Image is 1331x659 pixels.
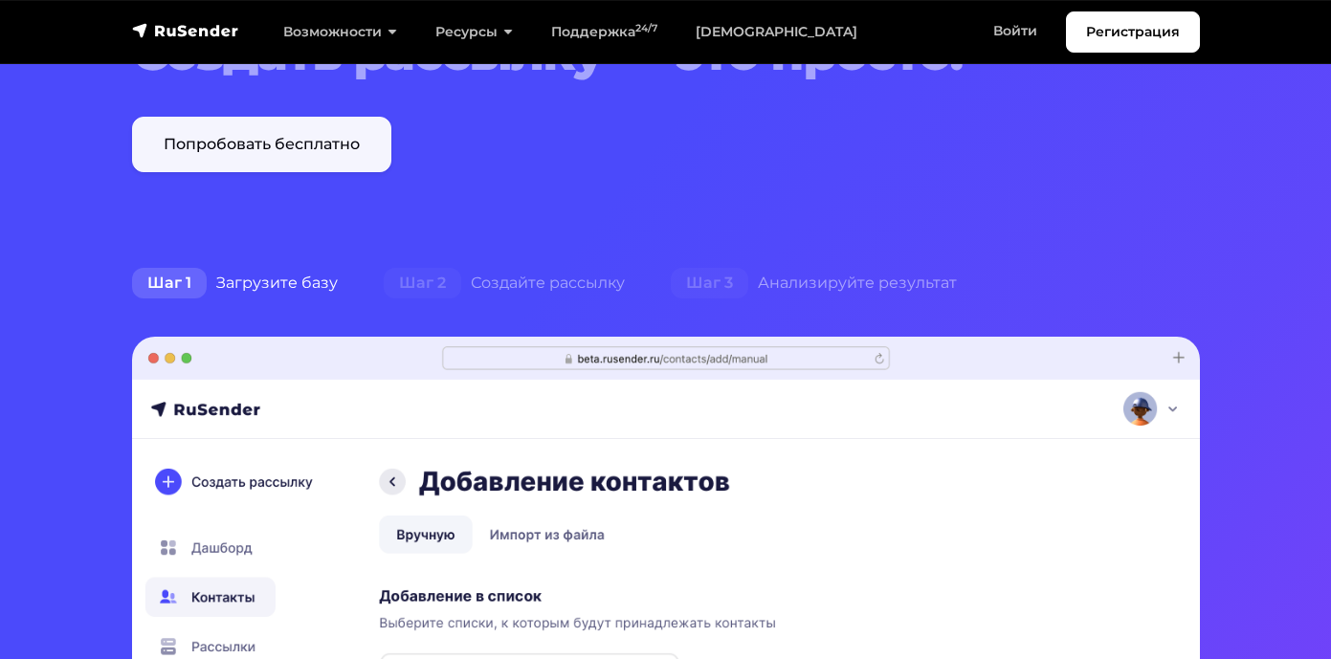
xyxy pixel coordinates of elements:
a: Регистрация [1066,11,1200,53]
div: Загрузите базу [109,264,361,302]
a: Ресурсы [416,12,532,52]
span: Шаг 2 [384,268,461,298]
a: Возможности [264,12,416,52]
a: Войти [974,11,1056,51]
sup: 24/7 [635,22,657,34]
a: [DEMOGRAPHIC_DATA] [677,12,876,52]
span: Шаг 1 [132,268,207,298]
span: Шаг 3 [671,268,748,298]
div: Создайте рассылку [361,264,648,302]
a: Поддержка24/7 [532,12,677,52]
img: RuSender [132,21,239,40]
a: Попробовать бесплатно [132,117,391,172]
div: Анализируйте результат [648,264,980,302]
